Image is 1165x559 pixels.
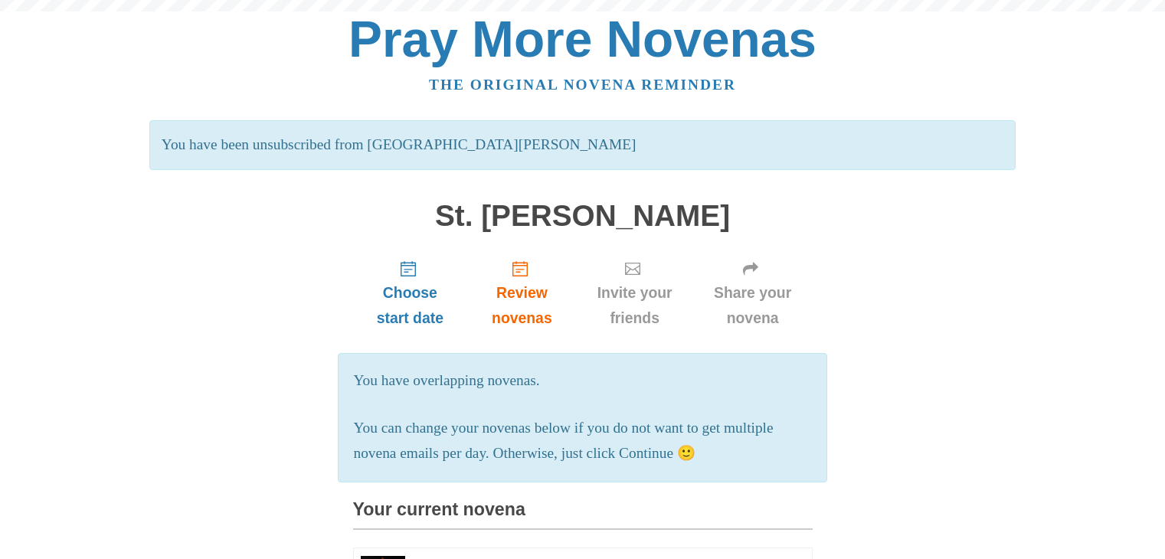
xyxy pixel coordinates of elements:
[429,77,736,93] a: The original novena reminder
[467,247,576,338] a: Review novenas
[349,11,816,67] a: Pray More Novenas
[483,280,561,331] span: Review novenas
[368,280,453,331] span: Choose start date
[577,247,693,338] a: Invite your friends
[353,247,468,338] a: Choose start date
[354,416,812,466] p: You can change your novenas below if you do not want to get multiple novena emails per day. Other...
[149,120,1016,170] p: You have been unsubscribed from [GEOGRAPHIC_DATA][PERSON_NAME]
[592,280,678,331] span: Invite your friends
[353,500,813,530] h3: Your current novena
[354,368,812,394] p: You have overlapping novenas.
[708,280,797,331] span: Share your novena
[693,247,813,338] a: Share your novena
[353,200,813,233] h1: St. [PERSON_NAME]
